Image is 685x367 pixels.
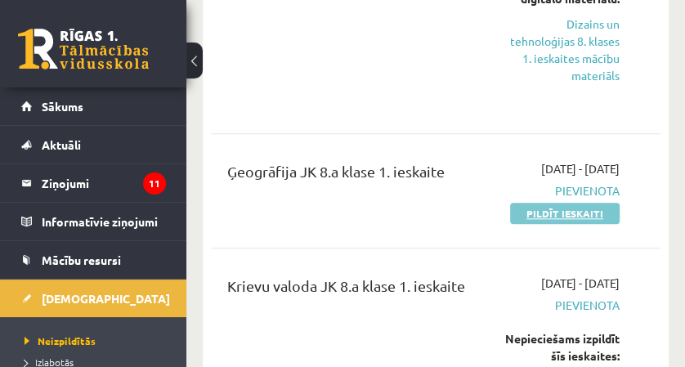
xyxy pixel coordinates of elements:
span: Pievienota [505,297,620,314]
a: [DEMOGRAPHIC_DATA] [21,280,166,317]
span: Mācību resursi [42,253,121,267]
a: Aktuāli [21,126,166,163]
a: Ziņojumi11 [21,164,166,202]
div: Nepieciešams izpildīt šīs ieskaites: [505,330,620,365]
a: Mācību resursi [21,241,166,279]
i: 11 [143,172,166,195]
legend: Informatīvie ziņojumi [42,203,166,240]
a: Dizains un tehnoloģijas 8. klases 1. ieskaites mācību materiāls [505,16,620,84]
span: Aktuāli [42,137,81,152]
a: Sākums [21,87,166,125]
a: Rīgas 1. Tālmācības vidusskola [18,29,149,69]
a: Informatīvie ziņojumi [21,203,166,240]
div: Krievu valoda JK 8.a klase 1. ieskaite [227,275,481,305]
a: Neizpildītās [25,333,170,348]
span: Neizpildītās [25,334,96,347]
span: [DEMOGRAPHIC_DATA] [42,291,170,306]
span: Sākums [42,99,83,114]
div: Ģeogrāfija JK 8.a klase 1. ieskaite [227,160,481,190]
a: Pildīt ieskaiti [510,203,620,224]
span: [DATE] - [DATE] [541,275,620,292]
span: Pievienota [505,182,620,199]
legend: Ziņojumi [42,164,166,202]
span: [DATE] - [DATE] [541,160,620,177]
